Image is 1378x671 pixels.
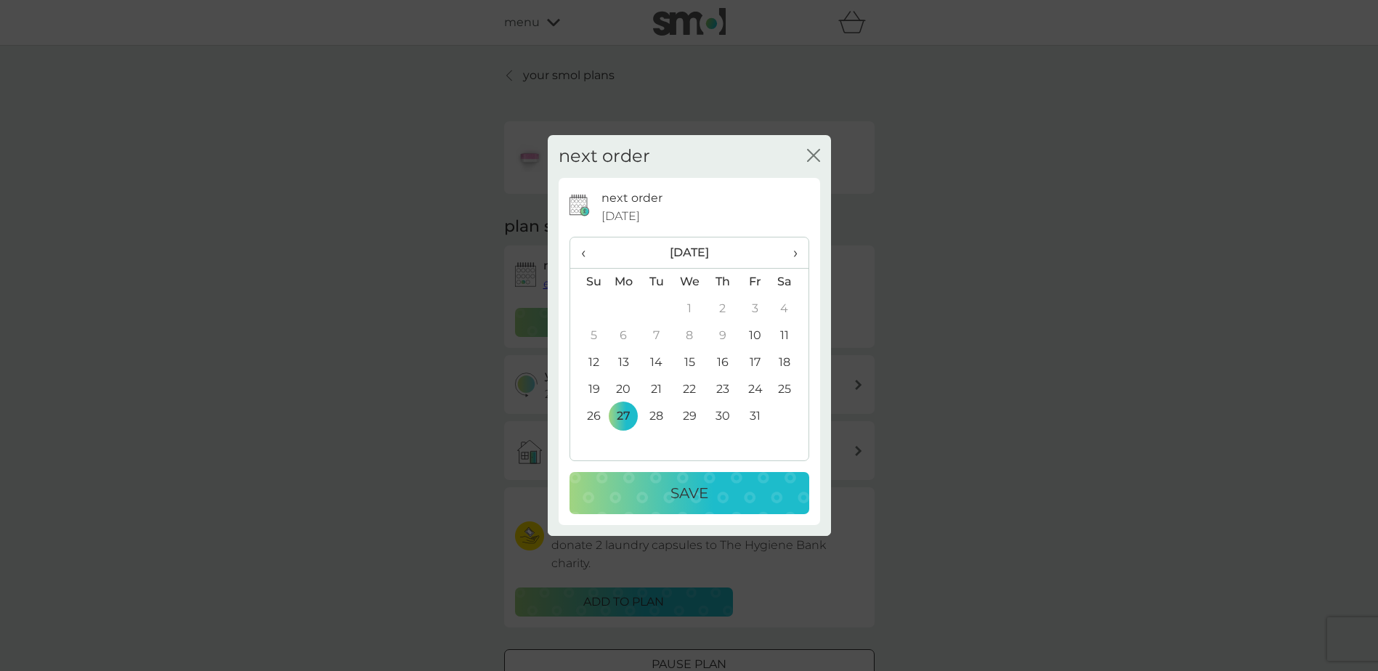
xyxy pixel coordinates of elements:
td: 31 [739,403,771,430]
td: 28 [640,403,673,430]
span: ‹ [581,237,596,268]
td: 21 [640,376,673,403]
td: 5 [570,322,607,349]
td: 23 [706,376,739,403]
th: Mo [607,268,641,296]
th: We [673,268,706,296]
th: Tu [640,268,673,296]
td: 12 [570,349,607,376]
th: [DATE] [607,237,772,269]
td: 17 [739,349,771,376]
td: 10 [739,322,771,349]
th: Su [570,268,607,296]
td: 16 [706,349,739,376]
td: 11 [771,322,808,349]
button: Save [570,472,809,514]
td: 25 [771,376,808,403]
p: Save [670,481,708,505]
td: 15 [673,349,706,376]
td: 9 [706,322,739,349]
td: 20 [607,376,641,403]
h2: next order [559,146,650,167]
td: 19 [570,376,607,403]
span: [DATE] [601,207,640,226]
td: 24 [739,376,771,403]
p: next order [601,189,662,208]
td: 22 [673,376,706,403]
th: Th [706,268,739,296]
td: 27 [607,403,641,430]
td: 8 [673,322,706,349]
td: 7 [640,322,673,349]
td: 2 [706,296,739,322]
td: 3 [739,296,771,322]
td: 6 [607,322,641,349]
th: Fr [739,268,771,296]
span: › [782,237,797,268]
td: 13 [607,349,641,376]
td: 14 [640,349,673,376]
td: 1 [673,296,706,322]
td: 26 [570,403,607,430]
td: 4 [771,296,808,322]
td: 29 [673,403,706,430]
th: Sa [771,268,808,296]
td: 18 [771,349,808,376]
td: 30 [706,403,739,430]
button: close [807,149,820,164]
